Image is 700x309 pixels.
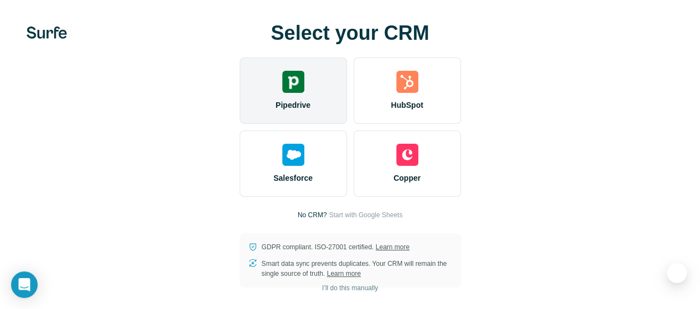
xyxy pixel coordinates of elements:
[276,99,310,111] span: Pipedrive
[396,144,418,166] img: copper's logo
[327,270,361,277] a: Learn more
[27,27,67,39] img: Surfe's logo
[329,210,402,220] button: Start with Google Sheets
[314,280,386,296] button: I’ll do this manually
[396,71,418,93] img: hubspot's logo
[322,283,378,293] span: I’ll do this manually
[262,259,452,279] p: Smart data sync prevents duplicates. Your CRM will remain the single source of truth.
[393,172,421,184] span: Copper
[262,242,409,252] p: GDPR compliant. ISO-27001 certified.
[298,210,327,220] p: No CRM?
[282,71,304,93] img: pipedrive's logo
[282,144,304,166] img: salesforce's logo
[11,271,38,298] div: Open Intercom Messenger
[273,172,313,184] span: Salesforce
[376,243,409,251] a: Learn more
[240,22,461,44] h1: Select your CRM
[391,99,423,111] span: HubSpot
